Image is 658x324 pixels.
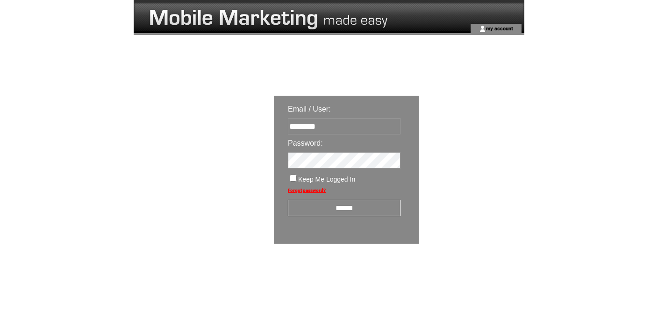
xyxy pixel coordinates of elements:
[298,176,355,183] span: Keep Me Logged In
[288,188,326,193] a: Forgot password?
[288,139,323,147] span: Password:
[446,267,493,279] img: transparent.png
[288,105,331,113] span: Email / User:
[486,25,513,31] a: my account
[479,25,486,33] img: account_icon.gif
